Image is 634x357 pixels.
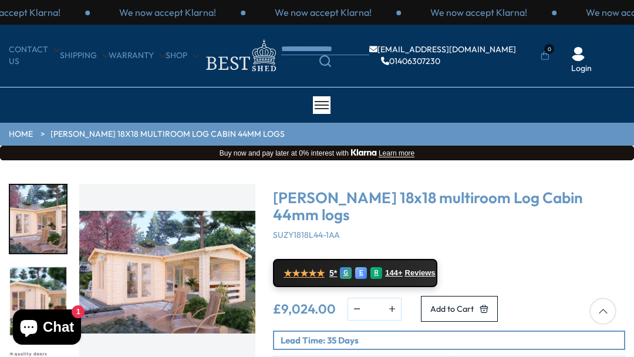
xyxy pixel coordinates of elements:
[245,6,401,19] div: 3 / 3
[90,6,245,19] div: 2 / 3
[60,50,109,62] a: Shipping
[9,266,68,336] div: 2 / 7
[284,268,325,279] span: ★★★★★
[10,267,66,335] img: Suzy3_2x6-2_5S31896-2_64732b6d-1a30-4d9b-a8b3-4f3a95d206a5_200x200.jpg
[541,50,549,62] a: 0
[273,190,625,223] h3: [PERSON_NAME] 18x18 multiroom Log Cabin 44mm logs
[50,129,285,140] a: [PERSON_NAME] 18x18 multiroom Log Cabin 44mm logs
[430,6,527,19] p: We now accept Klarna!
[281,334,624,346] p: Lead Time: 35 Days
[571,47,585,61] img: User Icon
[9,129,33,140] a: HOME
[9,184,68,254] div: 1 / 7
[385,268,402,278] span: 144+
[421,296,498,322] button: Add to Cart
[340,267,352,279] div: G
[9,309,85,348] inbox-online-store-chat: Shopify online store chat
[109,50,166,62] a: Warranty
[355,267,367,279] div: E
[166,50,199,62] a: Shop
[119,6,216,19] p: We now accept Klarna!
[571,63,592,75] a: Login
[10,185,66,253] img: Suzy3_2x6-2_5S31896-1_f0f3b787-e36b-4efa-959a-148785adcb0b_200x200.jpg
[430,305,474,313] span: Add to Cart
[273,302,336,315] ins: £9,024.00
[273,259,437,287] a: ★★★★★ 5* G E R 144+ Reviews
[9,44,60,67] a: CONTACT US
[199,36,281,75] img: logo
[544,44,554,54] span: 0
[401,6,557,19] div: 1 / 3
[273,230,340,240] span: SUZY1818L44-1AA
[381,57,440,65] a: 01406307230
[275,6,372,19] p: We now accept Klarna!
[281,55,369,67] a: Search
[369,45,516,53] a: [EMAIL_ADDRESS][DOMAIN_NAME]
[405,268,436,278] span: Reviews
[370,267,382,279] div: R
